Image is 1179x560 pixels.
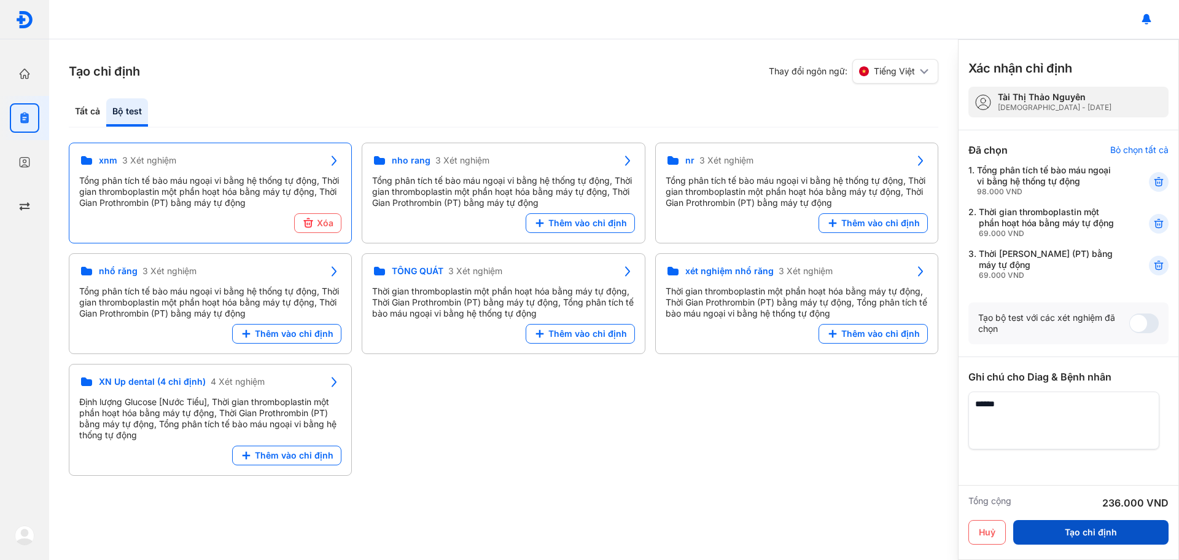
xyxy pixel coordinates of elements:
button: Thêm vào chỉ định [526,213,635,233]
span: nho rang [392,155,430,166]
div: Thay đổi ngôn ngữ: [769,59,938,84]
img: logo [15,526,34,545]
button: Huỷ [968,520,1006,545]
div: 69.000 VND [979,270,1119,280]
div: Bỏ chọn tất cả [1110,144,1169,156]
div: 98.000 VND [977,187,1119,197]
span: 3 Xét nghiệm [699,155,753,166]
div: Thời [PERSON_NAME] (PT) bằng máy tự động [979,248,1119,280]
div: Tổng phân tích tế bào máu ngoại vi bằng hệ thống tự động [977,165,1119,197]
span: Thêm vào chỉ định [548,328,627,339]
div: Ghi chú cho Diag & Bệnh nhân [968,369,1169,384]
span: Xóa [317,218,333,229]
span: 3 Xét nghiệm [435,155,489,166]
div: 1. [968,165,1119,197]
h3: Xác nhận chỉ định [968,60,1072,77]
span: nr [685,155,695,166]
span: Thêm vào chỉ định [255,328,333,339]
div: 2. [968,207,1119,239]
span: 4 Xét nghiệm [211,376,265,387]
div: Thời gian thromboplastin một phần hoạt hóa bằng máy tự động, Thời Gian Prothrombin (PT) bằng máy ... [372,286,634,319]
span: Tiếng Việt [874,66,915,77]
span: Thêm vào chỉ định [255,450,333,461]
div: Tổng phân tích tế bào máu ngoại vi bằng hệ thống tự động, Thời gian thromboplastin một phần hoạt ... [79,175,341,208]
div: Đã chọn [968,143,1008,157]
div: Thời gian thromboplastin một phần hoạt hóa bằng máy tự động [979,207,1119,239]
div: Tổng cộng [968,495,1011,510]
div: 3. [968,248,1119,280]
div: Tổng phân tích tế bào máu ngoại vi bằng hệ thống tự động, Thời gian thromboplastin một phần hoạt ... [79,286,341,319]
span: Thêm vào chỉ định [841,328,920,339]
span: xét nghiệm nhổ răng [685,266,774,277]
span: xnm [99,155,117,166]
div: Tài Thị Thảo Nguyên [998,92,1111,103]
button: Thêm vào chỉ định [819,213,928,233]
div: [DEMOGRAPHIC_DATA] - [DATE] [998,103,1111,112]
div: Bộ test [106,98,148,127]
div: Thời gian thromboplastin một phần hoạt hóa bằng máy tự động, Thời Gian Prothrombin (PT) bằng máy ... [666,286,928,319]
div: Tổng phân tích tế bào máu ngoại vi bằng hệ thống tự động, Thời gian thromboplastin một phần hoạt ... [372,175,634,208]
button: Thêm vào chỉ định [232,446,341,465]
span: XN Up dental (4 chỉ định) [99,376,206,387]
div: Tổng phân tích tế bào máu ngoại vi bằng hệ thống tự động, Thời gian thromboplastin một phần hoạt ... [666,175,928,208]
img: logo [15,10,34,29]
span: Thêm vào chỉ định [841,218,920,229]
button: Thêm vào chỉ định [819,324,928,344]
div: Định lượng Glucose [Nước Tiểu], Thời gian thromboplastin một phần hoạt hóa bằng máy tự động, Thời... [79,396,341,441]
span: TỔNG QUÁT [392,266,443,277]
button: Thêm vào chỉ định [526,324,635,344]
button: Thêm vào chỉ định [232,324,341,344]
span: Thêm vào chỉ định [548,218,627,229]
div: Tạo bộ test với các xét nghiệm đã chọn [978,312,1129,334]
span: 3 Xét nghiệm [122,155,176,166]
div: Tất cả [69,98,106,127]
button: Tạo chỉ định [1013,520,1169,545]
span: 3 Xét nghiệm [142,266,196,277]
div: 69.000 VND [979,229,1119,239]
div: 236.000 VND [1102,495,1169,510]
span: 3 Xét nghiệm [779,266,833,277]
span: nhổ răng [99,266,138,277]
span: 3 Xét nghiệm [448,266,502,277]
h3: Tạo chỉ định [69,63,140,80]
button: Xóa [294,213,341,233]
